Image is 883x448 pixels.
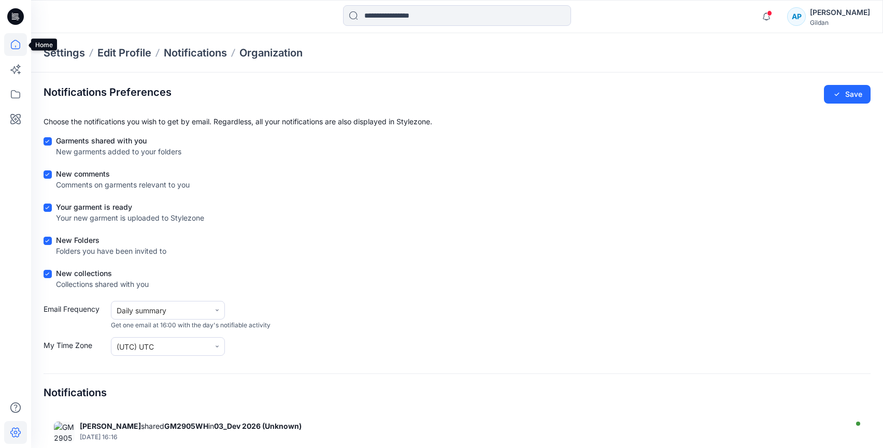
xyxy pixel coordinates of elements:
p: Settings [44,46,85,60]
div: (UTC) UTC [117,341,205,352]
div: shared in [80,422,844,430]
div: Comments on garments relevant to you [56,179,190,190]
strong: [PERSON_NAME] [80,422,141,430]
div: New collections [56,268,149,279]
a: Organization [239,46,303,60]
div: New comments [56,168,190,179]
div: Your new garment is uploaded to Stylezone [56,212,204,223]
div: Gildan [810,19,870,26]
button: Save [824,85,871,104]
div: Your garment is ready [56,201,204,212]
div: AP [787,7,806,26]
div: Folders you have been invited to [56,245,166,256]
a: Edit Profile [97,46,151,60]
span: Get one email at 16:00 with the day's notifiable activity [111,321,270,330]
a: Notifications [164,46,227,60]
div: New garments added to your folders [56,146,181,157]
label: My Time Zone [44,340,106,356]
h4: Notifications [44,386,107,399]
p: Choose the notifications you wish to get by email. Regardless, all your notifications are also di... [44,116,871,127]
h2: Notifications Preferences [44,86,172,98]
strong: 03_Dev 2026 (Unknown) [214,422,302,430]
div: Wednesday, September 17, 2025 16:16 [80,433,844,441]
img: GM2905WH [54,422,75,442]
div: New Folders [56,235,166,245]
div: Garments shared with you [56,135,181,146]
div: Collections shared with you [56,279,149,290]
div: Daily summary [117,305,205,316]
strong: GM2905WH [164,422,208,430]
label: Email Frequency [44,304,106,330]
div: [PERSON_NAME] [810,6,870,19]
